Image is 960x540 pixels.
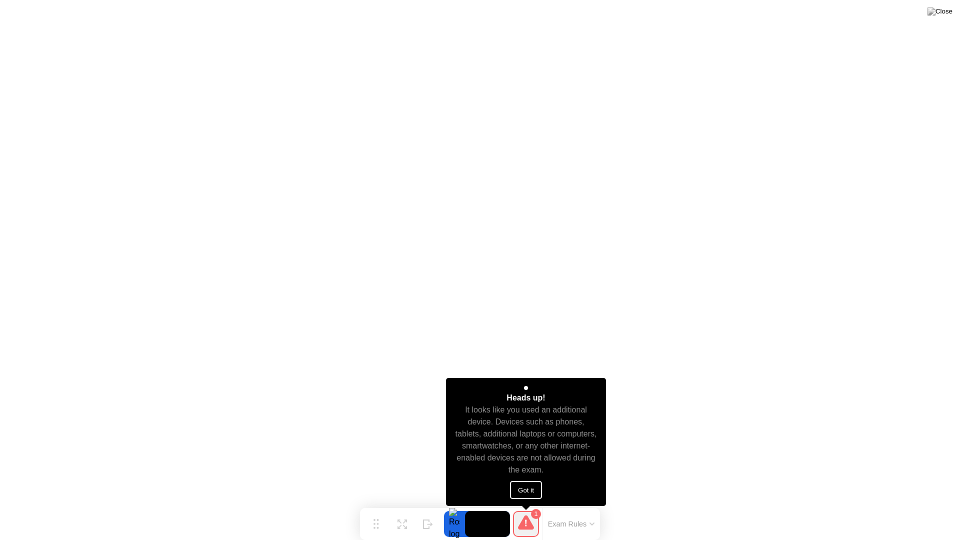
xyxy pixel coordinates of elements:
button: Exam Rules [545,519,598,528]
div: 1 [531,509,541,519]
button: Got it [510,481,542,499]
div: Heads up! [506,392,545,404]
img: Close [927,7,952,15]
div: It looks like you used an additional device. Devices such as phones, tablets, additional laptops ... [455,404,597,476]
